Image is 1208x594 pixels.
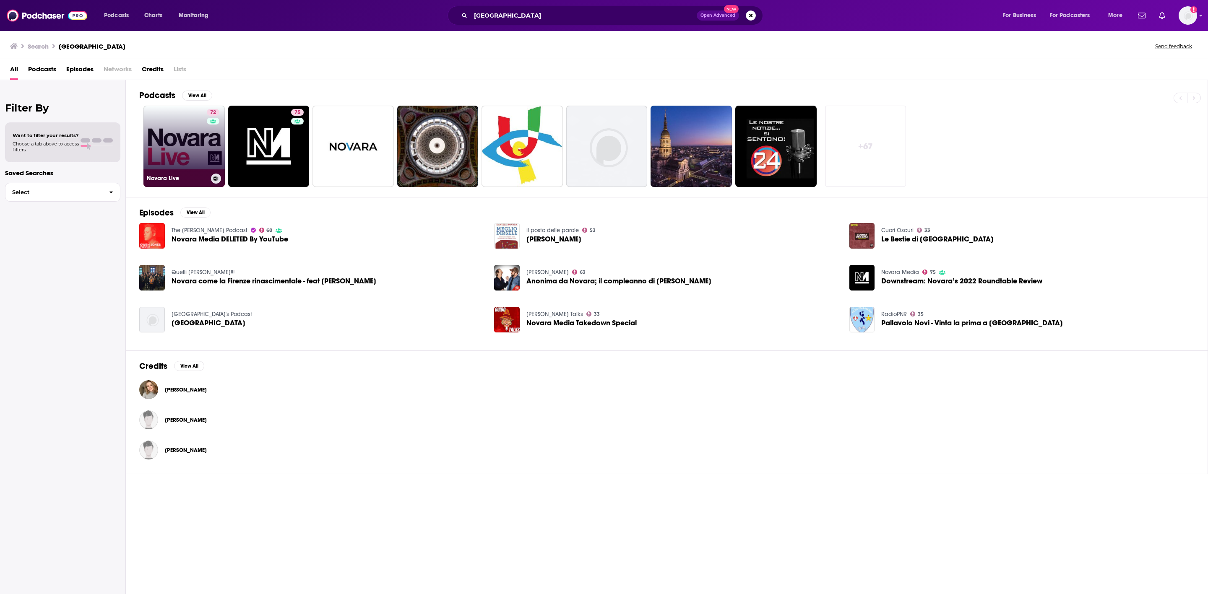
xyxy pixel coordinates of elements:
span: Logged in as headlandconsultancy [1179,6,1197,25]
img: Novara Media DELETED By YouTube [139,223,165,249]
img: Pallavolo Novi - Vinta la prima a Novara [849,307,875,332]
span: 68 [266,228,272,232]
span: 33 [594,312,600,316]
a: 72 [207,109,219,116]
span: 35 [918,312,924,316]
a: RadioPNR [881,311,907,318]
img: Novara Recovery Center [139,307,165,332]
span: Anonima da Novara; il compleanno di [PERSON_NAME] [526,278,711,285]
div: Search podcasts, credits, & more... [456,6,771,25]
h2: Credits [139,361,167,371]
span: Open Advanced [700,13,735,18]
a: 33 [586,311,600,316]
img: Daniele Novara [494,223,520,249]
button: Simon ChildsSimon Childs [139,407,1194,433]
button: Send feedback [1153,43,1195,50]
button: Show profile menu [1179,6,1197,25]
a: 75 [291,109,304,116]
button: View All [180,208,211,218]
button: open menu [173,9,219,22]
span: Select [5,189,102,195]
a: 75 [228,106,310,187]
h2: Episodes [139,208,174,218]
button: open menu [997,9,1047,22]
span: 33 [924,228,930,232]
span: 72 [210,109,216,117]
button: Open AdvancedNew [697,10,739,21]
a: Charts [139,9,167,22]
img: Novara come la Firenze rinascimentale - feat FAI Novara [139,265,165,291]
img: Downstream: Novara’s 2022 Roundtable Review [849,265,875,291]
button: open menu [1044,9,1102,22]
img: User Profile [1179,6,1197,25]
span: [PERSON_NAME] [165,417,207,423]
a: Quelli Della Taverna!!! [172,269,234,276]
span: Downstream: Novara’s 2022 Roundtable Review [881,278,1042,285]
span: [GEOGRAPHIC_DATA] [172,319,245,327]
img: Novara Media Takedown Special [494,307,520,332]
span: [PERSON_NAME] [165,386,207,393]
img: Clare Hymer [139,380,158,399]
a: il posto delle parole [526,227,579,234]
a: Ciao Belli [526,269,569,276]
a: PodcastsView All [139,90,212,101]
span: Networks [104,62,132,80]
a: Anonima da Novara; il compleanno di Roberto Ferrari [494,265,520,291]
a: Anonima da Novara; il compleanno di Roberto Ferrari [526,278,711,285]
button: open menu [1102,9,1133,22]
a: Novara Media DELETED By YouTube [172,236,288,243]
a: Clare Hymer [165,386,207,393]
a: CreditsView All [139,361,204,371]
button: View All [182,91,212,101]
a: Le Bestie di Novara [881,236,994,243]
a: 33 [917,228,930,233]
a: Credits [142,62,164,80]
span: Novara come la Firenze rinascimentale - feat [PERSON_NAME] [172,278,376,285]
img: Le Bestie di Novara [849,223,875,249]
a: 53 [582,228,596,233]
a: 35 [910,311,924,316]
a: The Owen Jones Podcast [172,227,247,234]
a: All [10,62,18,80]
h3: Search [28,42,49,50]
a: Novara Media [881,269,919,276]
h3: [GEOGRAPHIC_DATA] [59,42,125,50]
a: 63 [572,270,586,275]
h2: Filter By [5,102,120,114]
span: 53 [590,228,596,232]
button: Select [5,183,120,202]
a: 68 [259,228,273,233]
a: Guido Talks [526,311,583,318]
input: Search podcasts, credits, & more... [471,9,697,22]
span: Lists [174,62,186,80]
a: 75 [922,270,936,275]
a: Simon Childs [139,410,158,429]
a: Michael McCanne [165,447,207,454]
a: Novara come la Firenze rinascimentale - feat FAI Novara [172,278,376,285]
img: Michael McCanne [139,441,158,459]
h2: Podcasts [139,90,175,101]
img: Podchaser - Follow, Share and Rate Podcasts [7,8,87,23]
span: 75 [294,109,300,117]
span: New [724,5,739,13]
span: [PERSON_NAME] [165,447,207,454]
a: Cuori Oscuri [881,227,914,234]
button: open menu [98,9,140,22]
button: Michael McCanneMichael McCanne [139,437,1194,464]
a: Show notifications dropdown [1135,8,1149,23]
a: Novara Media Takedown Special [526,319,637,327]
button: View All [174,361,204,371]
a: EpisodesView All [139,208,211,218]
span: 63 [580,270,586,274]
